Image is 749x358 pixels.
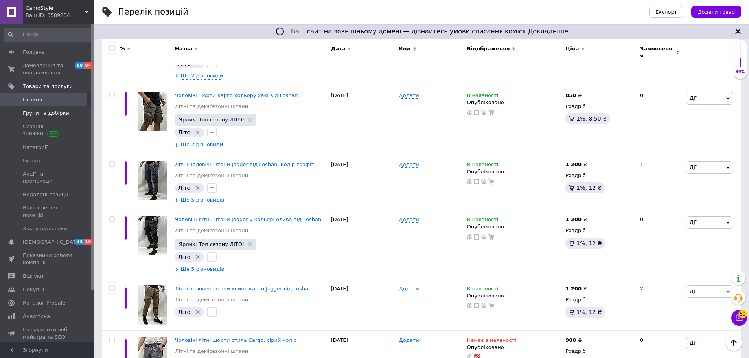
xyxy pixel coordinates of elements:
div: [DATE] [329,155,397,210]
span: Ще 5 різновидів [181,266,224,273]
span: 43 [75,239,84,245]
a: Чоловічі шорти карго кольору хакі від Loshan [175,92,298,98]
input: Пошук [4,28,93,42]
span: Відгуки [23,273,43,280]
span: В наявності [467,217,498,225]
span: Ціна [565,45,579,52]
a: Літні чоловічі штани койот карго Jogger від Loshan [175,286,312,292]
span: Ярлик: Топ сезону ЛІТО! [179,117,244,122]
div: Опубліковано [467,292,561,299]
div: ₴ [565,216,587,223]
span: Товари та послуги [23,83,73,90]
span: Позиції [23,96,42,103]
button: Чат з покупцем50 [731,310,747,326]
div: Опубліковано [467,168,561,175]
div: Роздріб [565,348,633,355]
span: Додати товар [697,9,735,15]
span: Категорії [23,144,48,151]
div: Опубліковано [467,223,561,230]
span: 1%, 12 ₴ [576,309,602,315]
span: В наявності [467,92,498,101]
span: Додати [399,217,419,223]
div: 39% [734,69,747,75]
div: Роздріб [565,103,633,110]
span: Інструменти веб-майстра та SEO [23,326,73,340]
a: Літні та демісезонні штани [175,172,248,179]
div: 0 [635,86,684,155]
b: 900 [565,337,576,343]
span: Замовлення та повідомлення [23,62,73,76]
button: Додати товар [691,6,741,18]
svg: Видалити мітку [195,129,201,136]
span: % [120,45,125,52]
div: ₴ [565,337,582,344]
a: Докладніше [528,28,568,35]
a: Літні та демісезонні штани [175,227,248,234]
span: Назва [175,45,192,52]
div: Роздріб [565,296,633,303]
span: Дії [690,288,696,294]
span: Показники роботи компанії [23,252,73,266]
span: Групи та добірки [23,110,69,117]
span: Дата [331,45,346,52]
span: Немає в наявності [467,337,516,345]
span: Відновлення позицій [23,204,73,218]
span: Відображення [467,45,510,52]
span: Літо [178,309,190,315]
span: Характеристики [23,225,67,232]
div: Опубліковано [467,344,561,351]
span: [DEMOGRAPHIC_DATA] [23,239,81,246]
button: Наверх [725,334,742,351]
span: Покупці [23,286,44,293]
span: Літо [178,254,190,260]
span: Сезонні знижки [23,123,73,137]
span: Головна [23,49,45,56]
span: Додати [399,286,419,292]
div: Роздріб [565,227,633,234]
div: ₴ [565,161,587,168]
span: Експорт [655,9,677,15]
span: Імпорт [23,157,41,164]
span: Дії [690,164,696,170]
b: 850 [565,92,576,98]
img: Мужские шорты карго цвета хаки от Loshan [138,92,167,131]
span: В наявності [467,162,498,170]
span: Код [399,45,411,52]
span: Ще 2 різновиди [181,72,223,80]
span: Додати [399,162,419,168]
a: Літні чоловічі штани Jogger від Loshan, колір графіт [175,162,314,167]
div: [DATE] [329,86,397,155]
span: Ще 5 різновидів [181,196,224,204]
span: В наявності [467,286,498,294]
a: Чоловічі літні штани Jogger у кольорі олива від Loshan [175,217,321,222]
a: Літні та демісезонні штани [175,348,248,355]
span: Ярлик: Топ сезону ЛІТО! [179,242,244,247]
span: Літо [178,129,190,136]
span: Дії [690,219,696,225]
span: CamoStyle [26,5,85,12]
span: 1%, 12 ₴ [576,185,602,191]
span: Дії [690,95,696,101]
img: Мужские летние брюки Jogger в цвете олива от Loshan [138,216,167,255]
b: 1 200 [565,286,582,292]
span: 88 [75,62,84,69]
span: Ваш сайт на зовнішньому домені — дізнайтесь умови списання комісії. [291,28,568,35]
div: 0 [635,210,684,279]
div: Перелік позицій [118,8,188,16]
span: 1%, 8.50 ₴ [576,116,607,122]
span: Літо [178,185,190,191]
div: Ваш ID: 3589254 [26,12,94,19]
img: Летние мужские брюки койот карго Jogger от Loshan [138,285,167,325]
a: Чоловічі літні шорти стиль Cargo, сірий колір [175,337,297,343]
span: Додати [399,92,419,99]
svg: Видалити мітку [195,309,201,315]
b: 1 200 [565,217,582,222]
div: ₴ [565,285,587,292]
svg: Видалити мітку [195,254,201,260]
span: Замовлення [640,45,674,59]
